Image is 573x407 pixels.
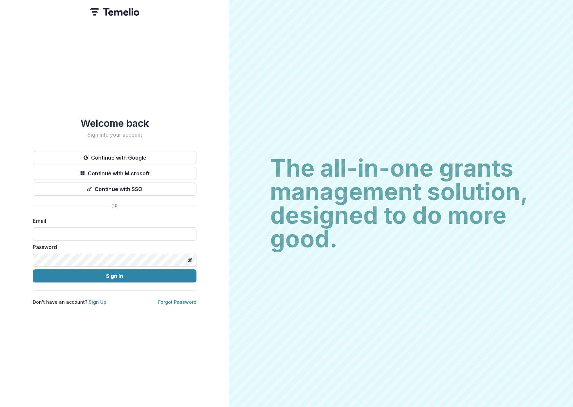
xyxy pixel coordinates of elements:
h2: Sign into your account [33,132,196,138]
a: Sign Up [89,299,106,305]
label: Email [33,217,193,225]
button: Continue with Microsoft [33,167,196,180]
button: Continue with SSO [33,183,196,196]
a: Forgot Password [158,299,196,305]
button: Sign In [33,269,196,282]
label: Password [33,243,193,251]
p: Don't have an account? [33,299,106,305]
h1: Welcome back [33,117,196,129]
img: Temelio [90,8,139,16]
button: Toggle password visibility [185,255,195,265]
button: Continue with Google [33,151,196,164]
